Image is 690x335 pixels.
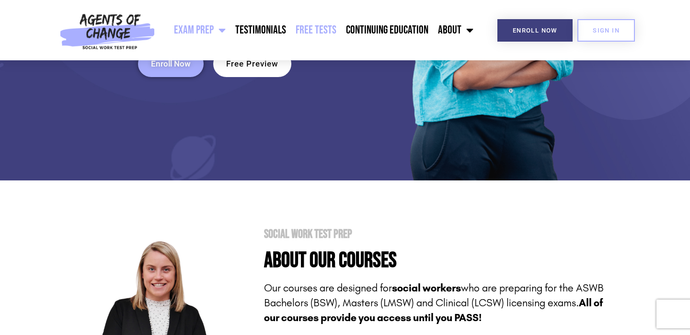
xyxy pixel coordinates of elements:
[138,51,204,77] a: Enroll Now
[264,281,618,325] p: Our courses are designed for who are preparing for the ASWB Bachelors (BSW), Masters (LMSW) and C...
[513,27,557,33] span: Enroll Now
[226,60,278,68] span: Free Preview
[160,18,479,42] nav: Menu
[433,18,478,42] a: About
[264,297,603,324] b: All of our courses provide you access until you PASS!
[264,250,618,271] h4: About Our Courses
[169,18,230,42] a: Exam Prep
[593,27,620,33] span: SIGN IN
[213,51,291,77] a: Free Preview
[577,19,635,42] a: SIGN IN
[230,18,291,42] a: Testimonials
[392,282,461,294] strong: social workers
[291,18,341,42] a: Free Tests
[341,18,433,42] a: Continuing Education
[151,60,191,68] span: Enroll Now
[264,228,618,240] h1: Social Work Test Prep
[497,19,573,42] a: Enroll Now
